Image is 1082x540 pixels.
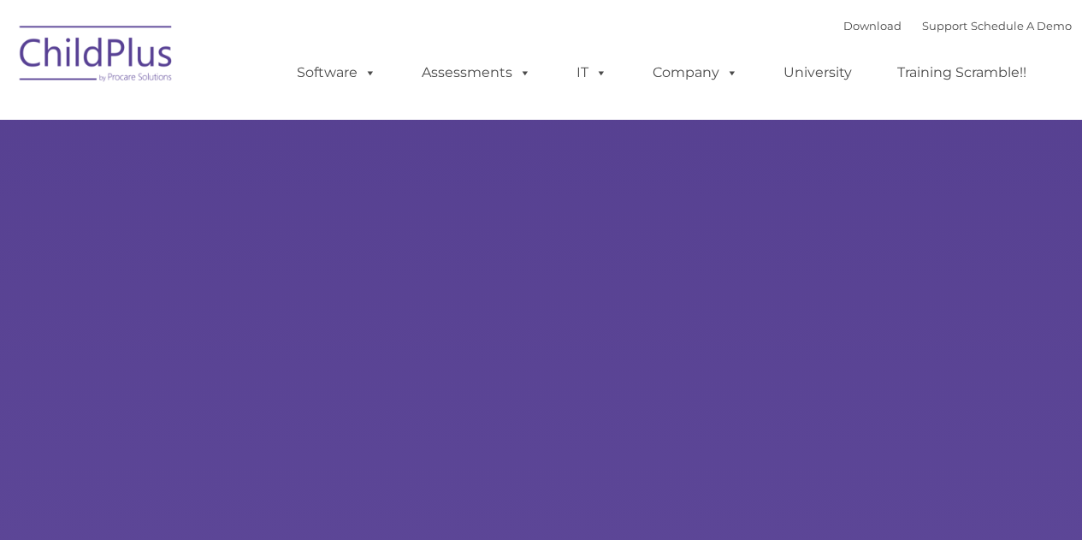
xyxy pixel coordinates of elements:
[280,56,393,90] a: Software
[766,56,869,90] a: University
[636,56,755,90] a: Company
[971,19,1072,33] a: Schedule A Demo
[880,56,1044,90] a: Training Scramble!!
[405,56,548,90] a: Assessments
[922,19,967,33] a: Support
[843,19,902,33] a: Download
[11,14,182,99] img: ChildPlus by Procare Solutions
[843,19,1072,33] font: |
[559,56,624,90] a: IT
